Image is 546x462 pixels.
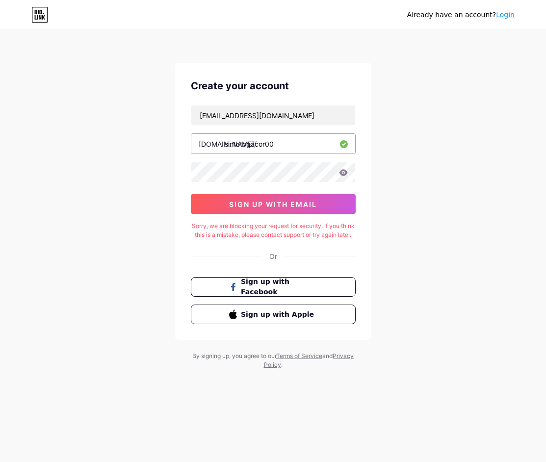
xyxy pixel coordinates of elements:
a: Terms of Service [276,352,322,359]
input: Email [191,105,355,125]
input: username [191,134,355,154]
div: [DOMAIN_NAME]/ [199,139,257,149]
span: Sign up with Apple [241,309,317,320]
a: Login [496,11,515,19]
div: By signing up, you agree to our and . [190,352,357,369]
span: sign up with email [229,200,317,208]
div: Create your account [191,78,356,93]
button: Sign up with Facebook [191,277,356,297]
button: Sign up with Apple [191,305,356,324]
div: Sorry, we are blocking your request for security. If you think this is a mistake, please contact ... [191,222,356,239]
div: Or [269,251,277,261]
span: Sign up with Facebook [241,277,317,297]
button: sign up with email [191,194,356,214]
div: Already have an account? [407,10,515,20]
